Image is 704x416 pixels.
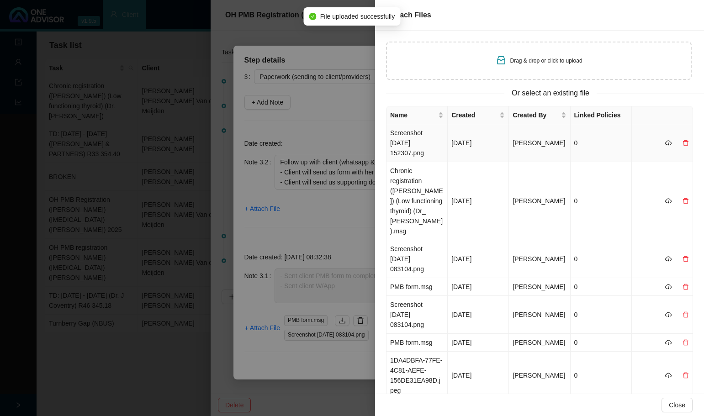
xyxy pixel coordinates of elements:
td: Screenshot [DATE] 152307.png [386,124,448,162]
span: [PERSON_NAME] [513,139,565,147]
td: 0 [571,240,632,278]
td: 0 [571,162,632,240]
span: cloud-download [665,256,672,262]
td: 0 [571,334,632,352]
span: Or select an existing file [504,87,597,99]
td: 1DA4DBFA-77FE-4C81-AEFE-156DE31EA98D.jpeg [386,352,448,400]
span: Attach Files [390,11,431,19]
span: delete [683,198,689,204]
td: PMB form.msg [386,278,448,296]
span: [PERSON_NAME] [513,197,565,205]
td: [DATE] [448,162,509,240]
th: Created By [509,106,570,124]
span: cloud-download [665,372,672,379]
span: inbox [496,55,507,66]
span: [PERSON_NAME] [513,311,565,318]
td: 0 [571,124,632,162]
span: [PERSON_NAME] [513,372,565,379]
td: Chronic registration ([PERSON_NAME]) (Low functioning thyroid) (Dr_ [PERSON_NAME]).msg [386,162,448,240]
span: [PERSON_NAME] [513,255,565,263]
button: Close [662,398,693,412]
span: Created [451,110,498,120]
td: [DATE] [448,278,509,296]
td: 0 [571,352,632,400]
span: cloud-download [665,198,672,204]
span: delete [683,372,689,379]
th: Linked Policies [571,106,632,124]
td: 0 [571,296,632,334]
span: cloud-download [665,339,672,346]
td: PMB form.msg [386,334,448,352]
span: delete [683,284,689,290]
span: delete [683,339,689,346]
span: cloud-download [665,311,672,318]
span: cloud-download [665,140,672,146]
td: [DATE] [448,296,509,334]
span: [PERSON_NAME] [513,283,565,290]
td: [DATE] [448,352,509,400]
td: 0 [571,278,632,296]
span: delete [683,140,689,146]
span: File uploaded successfully [320,11,395,21]
th: Created [448,106,509,124]
span: Name [390,110,436,120]
td: [DATE] [448,124,509,162]
span: Drag & drop or click to upload [510,58,582,64]
span: Created By [513,110,559,120]
td: Screenshot [DATE] 083104.png [386,240,448,278]
span: cloud-download [665,284,672,290]
span: Close [669,400,685,410]
td: Screenshot [DATE] 083104.png [386,296,448,334]
td: [DATE] [448,240,509,278]
td: [DATE] [448,334,509,352]
th: Name [386,106,448,124]
span: [PERSON_NAME] [513,339,565,346]
span: delete [683,311,689,318]
span: check-circle [309,13,317,20]
span: delete [683,256,689,262]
